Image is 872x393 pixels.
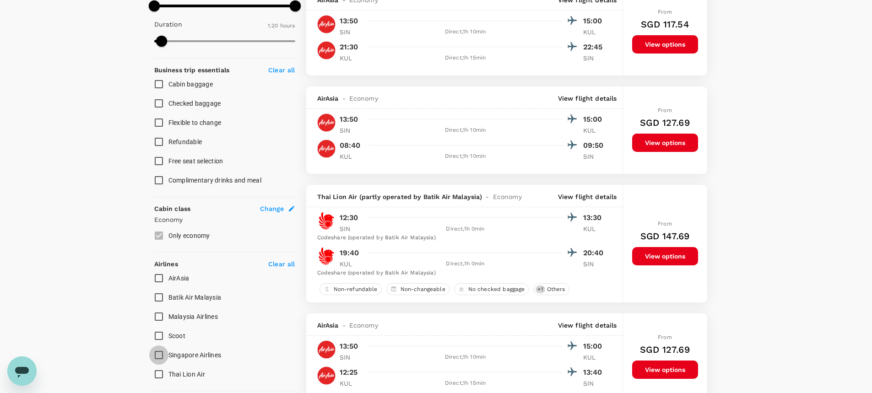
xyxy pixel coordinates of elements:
[168,81,213,88] span: Cabin baggage
[340,259,363,269] p: KUL
[168,232,210,239] span: Only economy
[640,342,690,357] h6: SGD 127.69
[320,283,382,295] div: Non-refundable
[583,341,606,352] p: 15:00
[317,113,336,132] img: AK
[558,321,617,330] p: View flight details
[583,152,606,161] p: SIN
[368,54,563,63] div: Direct , 1h 15min
[632,134,698,152] button: View options
[583,42,606,53] p: 22:45
[317,340,336,359] img: AK
[583,259,606,269] p: SIN
[340,248,359,258] p: 19:40
[260,204,284,213] span: Change
[340,27,363,37] p: SIN
[583,379,606,388] p: SIN
[168,351,222,359] span: Singapore Airlines
[154,215,295,224] p: Economy
[583,140,606,151] p: 09:50
[7,356,37,386] iframe: Button to launch messaging window
[583,367,606,378] p: 13:40
[583,126,606,135] p: KUL
[632,361,698,379] button: View options
[317,140,336,158] img: AK
[583,27,606,37] p: KUL
[558,94,617,103] p: View flight details
[368,27,563,37] div: Direct , 1h 10min
[641,17,689,32] h6: SGD 117.54
[454,283,529,295] div: No checked baggage
[317,247,336,265] img: SL
[632,247,698,265] button: View options
[339,94,349,103] span: -
[368,379,563,388] div: Direct , 1h 15min
[317,212,336,230] img: SL
[340,54,363,63] p: KUL
[349,321,378,330] span: Economy
[268,22,295,29] span: 1.20 hours
[349,94,378,103] span: Economy
[268,259,295,269] p: Clear all
[632,35,698,54] button: View options
[368,353,563,362] div: Direct , 1h 10min
[168,313,218,320] span: Malaysia Airlines
[168,332,185,339] span: Scoot
[583,212,606,223] p: 13:30
[154,20,182,29] p: Duration
[168,119,222,126] span: Flexible to change
[340,140,361,151] p: 08:40
[465,285,529,293] span: No checked baggage
[340,353,363,362] p: SIN
[558,192,617,201] p: View flight details
[658,334,672,340] span: From
[317,41,336,59] img: AK
[340,341,358,352] p: 13:50
[317,233,606,242] div: Codeshare (operated by Batik Air Malaysia)
[493,192,522,201] span: Economy
[317,15,336,33] img: AK
[658,107,672,113] span: From
[168,157,223,165] span: Free seat selection
[330,285,381,293] span: Non-refundable
[583,54,606,63] p: SIN
[168,138,202,145] span: Refundable
[583,16,606,27] p: 15:00
[168,371,205,378] span: Thai Lion Air
[658,221,672,227] span: From
[340,42,358,53] p: 21:30
[317,366,336,385] img: AK
[583,114,606,125] p: 15:00
[168,177,261,184] span: Complimentary drinks and meal
[386,283,450,295] div: Non-changeable
[340,379,363,388] p: KUL
[168,100,221,107] span: Checked baggage
[583,224,606,233] p: KUL
[168,294,222,301] span: Batik Air Malaysia
[340,224,363,233] p: SIN
[482,192,493,201] span: -
[583,248,606,258] p: 20:40
[640,229,690,243] h6: SGD 147.69
[533,283,569,295] div: +1Others
[368,225,563,234] div: Direct , 1h 0min
[340,152,363,161] p: KUL
[368,126,563,135] div: Direct , 1h 10min
[368,152,563,161] div: Direct , 1h 10min
[168,275,190,282] span: AirAsia
[340,367,358,378] p: 12:25
[317,192,482,201] span: Thai Lion Air (partly operated by Batik Air Malaysia)
[536,285,545,293] span: + 1
[583,353,606,362] p: KUL
[268,65,295,75] p: Clear all
[340,126,363,135] p: SIN
[397,285,449,293] span: Non-changeable
[339,321,349,330] span: -
[640,115,690,130] h6: SGD 127.69
[154,260,178,268] strong: Airlines
[317,269,606,278] div: Codeshare (operated by Batik Air Malaysia)
[340,212,358,223] p: 12:30
[317,94,339,103] span: AirAsia
[368,259,563,269] div: Direct , 1h 0min
[154,66,230,74] strong: Business trip essentials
